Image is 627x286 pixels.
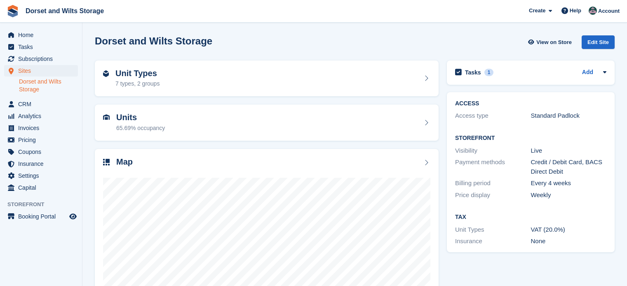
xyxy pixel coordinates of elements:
a: menu [4,110,78,122]
div: 7 types, 2 groups [115,79,160,88]
h2: Tasks [465,69,481,76]
span: Storefront [7,200,82,209]
span: CRM [18,98,68,110]
div: Access type [455,111,531,121]
span: Insurance [18,158,68,170]
a: Dorset and Wilts Storage [19,78,78,93]
span: Help [570,7,581,15]
div: None [531,237,607,246]
a: Unit Types 7 types, 2 groups [95,60,439,97]
a: Preview store [68,212,78,221]
div: Credit / Debit Card, BACS Direct Debit [531,158,607,176]
span: Invoices [18,122,68,134]
a: Edit Site [582,35,615,52]
div: Live [531,146,607,156]
span: Settings [18,170,68,181]
div: Billing period [455,179,531,188]
h2: Map [116,157,133,167]
span: Capital [18,182,68,193]
span: Booking Portal [18,211,68,222]
div: 1 [484,69,494,76]
div: Edit Site [582,35,615,49]
span: Tasks [18,41,68,53]
span: Sites [18,65,68,77]
div: Visibility [455,146,531,156]
a: menu [4,41,78,53]
span: Create [529,7,545,15]
div: Payment methods [455,158,531,176]
img: unit-icn-7be61d7bf1b0ce9d3e12c5938cc71ed9869f7b940bace4675aadf7bd6d80202e.svg [103,114,110,120]
a: menu [4,134,78,146]
a: menu [4,170,78,181]
a: menu [4,182,78,193]
div: 65.69% occupancy [116,124,165,133]
a: menu [4,146,78,158]
span: Coupons [18,146,68,158]
span: View on Store [536,38,572,47]
span: Analytics [18,110,68,122]
div: VAT (20.0%) [531,225,607,235]
h2: Dorset and Wilts Storage [95,35,212,47]
span: Account [598,7,620,15]
h2: Storefront [455,135,606,142]
h2: ACCESS [455,100,606,107]
h2: Units [116,113,165,122]
span: Subscriptions [18,53,68,65]
a: Add [582,68,593,77]
a: menu [4,158,78,170]
span: Home [18,29,68,41]
img: map-icn-33ee37083ee616e46c38cad1a60f524a97daa1e2b2c8c0bc3eb3415660979fc1.svg [103,159,110,165]
span: Pricing [18,134,68,146]
a: menu [4,29,78,41]
img: unit-type-icn-2b2737a686de81e16bb02015468b77c625bbabd49415b5ef34ead5e3b44a266d.svg [103,70,109,77]
a: menu [4,98,78,110]
h2: Unit Types [115,69,160,78]
a: Dorset and Wilts Storage [22,4,107,18]
h2: Tax [455,214,606,221]
a: menu [4,211,78,222]
img: stora-icon-8386f47178a22dfd0bd8f6a31ec36ba5ce8667c1dd55bd0f319d3a0aa187defe.svg [7,5,19,17]
div: Price display [455,191,531,200]
div: Every 4 weeks [531,179,607,188]
a: menu [4,65,78,77]
div: Unit Types [455,225,531,235]
a: Units 65.69% occupancy [95,105,439,141]
img: Steph Chick [589,7,597,15]
a: menu [4,53,78,65]
a: View on Store [527,35,575,49]
div: Insurance [455,237,531,246]
div: Weekly [531,191,607,200]
a: menu [4,122,78,134]
div: Standard Padlock [531,111,607,121]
